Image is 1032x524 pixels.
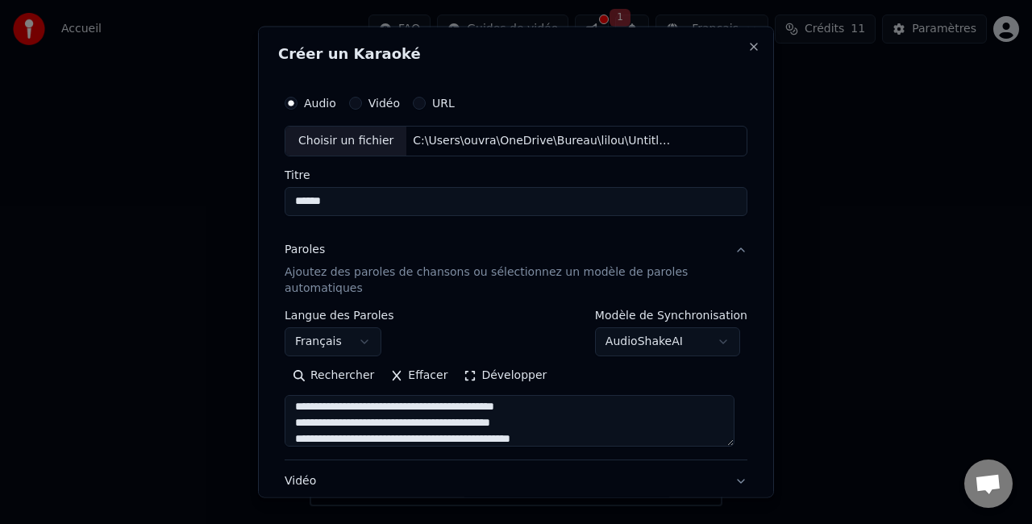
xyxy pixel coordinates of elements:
[285,264,722,296] p: Ajoutez des paroles de chansons ou sélectionnez un modèle de paroles automatiques
[432,98,455,109] label: URL
[456,362,555,388] button: Développer
[595,309,747,320] label: Modèle de Synchronisation
[304,98,336,109] label: Audio
[285,168,747,180] label: Titre
[285,241,325,257] div: Paroles
[285,228,747,309] button: ParolesAjoutez des paroles de chansons ou sélectionnez un modèle de paroles automatiques
[285,362,382,388] button: Rechercher
[382,362,456,388] button: Effacer
[285,127,406,156] div: Choisir un fichier
[406,133,680,149] div: C:\Users\ouvra\OneDrive\Bureau\lilou\Untitled.mp3
[368,98,400,109] label: Vidéo
[285,309,394,320] label: Langue des Paroles
[278,47,754,61] h2: Créer un Karaoké
[285,309,747,459] div: ParolesAjoutez des paroles de chansons ou sélectionnez un modèle de paroles automatiques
